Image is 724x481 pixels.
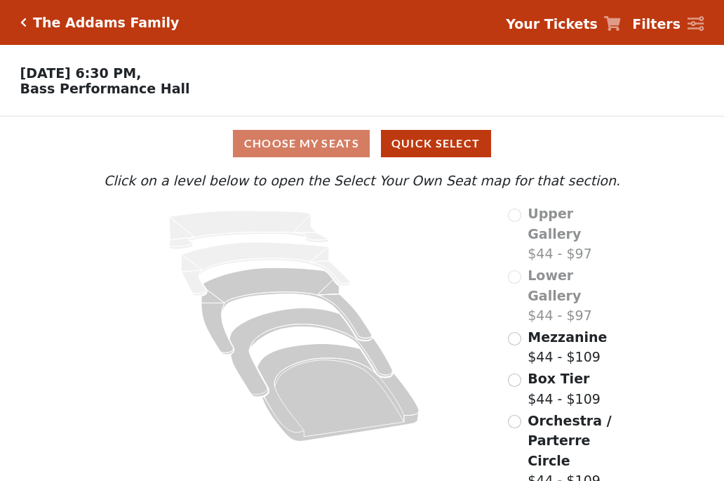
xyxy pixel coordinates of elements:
label: $44 - $97 [528,265,624,326]
span: Mezzanine [528,329,607,345]
label: $44 - $109 [528,327,607,367]
span: Box Tier [528,371,589,386]
path: Orchestra / Parterre Circle - Seats Available: 214 [257,344,420,442]
span: Orchestra / Parterre Circle [528,413,611,468]
strong: Filters [632,16,681,32]
h5: The Addams Family [33,15,179,31]
strong: Your Tickets [506,16,598,32]
path: Upper Gallery - Seats Available: 0 [169,211,329,249]
span: Lower Gallery [528,268,581,303]
span: Upper Gallery [528,206,581,242]
p: Click on a level below to open the Select Your Own Seat map for that section. [100,171,624,191]
a: Click here to go back to filters [20,18,27,27]
label: $44 - $109 [528,369,601,409]
a: Your Tickets [506,14,621,34]
a: Filters [632,14,704,34]
button: Quick Select [381,130,491,157]
label: $44 - $97 [528,204,624,264]
path: Lower Gallery - Seats Available: 0 [182,242,351,296]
